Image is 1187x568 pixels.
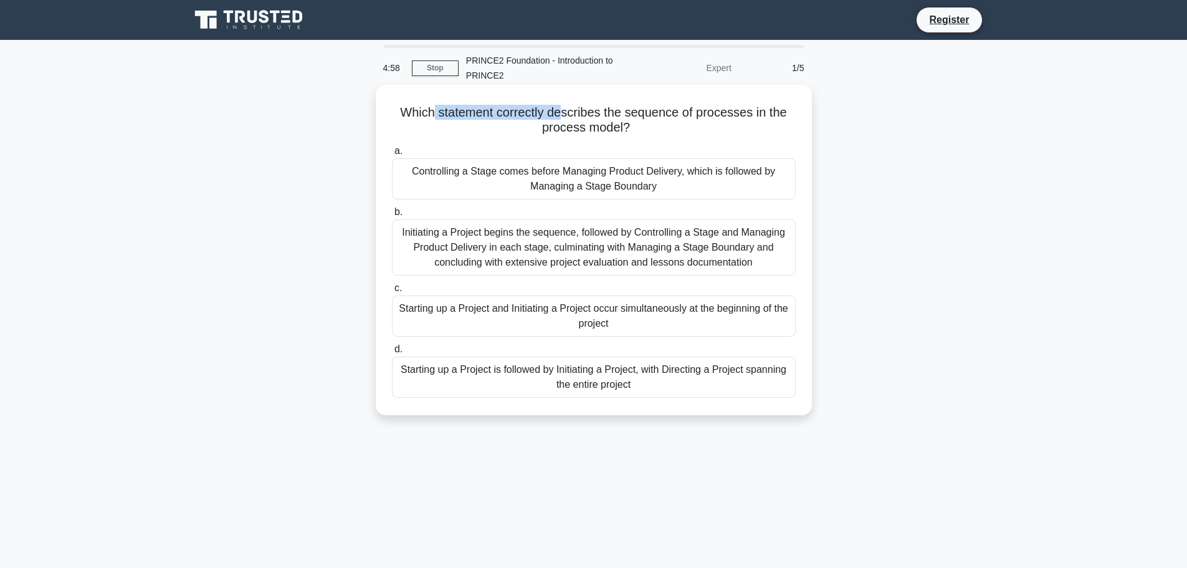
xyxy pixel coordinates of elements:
div: Expert [630,55,739,80]
div: Starting up a Project is followed by Initiating a Project, with Directing a Project spanning the ... [392,357,796,398]
span: a. [394,145,403,156]
div: Initiating a Project begins the sequence, followed by Controlling a Stage and Managing Product De... [392,219,796,276]
div: PRINCE2 Foundation - Introduction to PRINCE2 [459,48,630,88]
span: c. [394,282,402,293]
a: Stop [412,60,459,76]
div: 4:58 [376,55,412,80]
h5: Which statement correctly describes the sequence of processes in the process model? [391,105,797,136]
div: 1/5 [739,55,812,80]
div: Controlling a Stage comes before Managing Product Delivery, which is followed by Managing a Stage... [392,158,796,200]
div: Starting up a Project and Initiating a Project occur simultaneously at the beginning of the project [392,296,796,337]
span: d. [394,344,403,354]
a: Register [922,12,976,27]
span: b. [394,206,403,217]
